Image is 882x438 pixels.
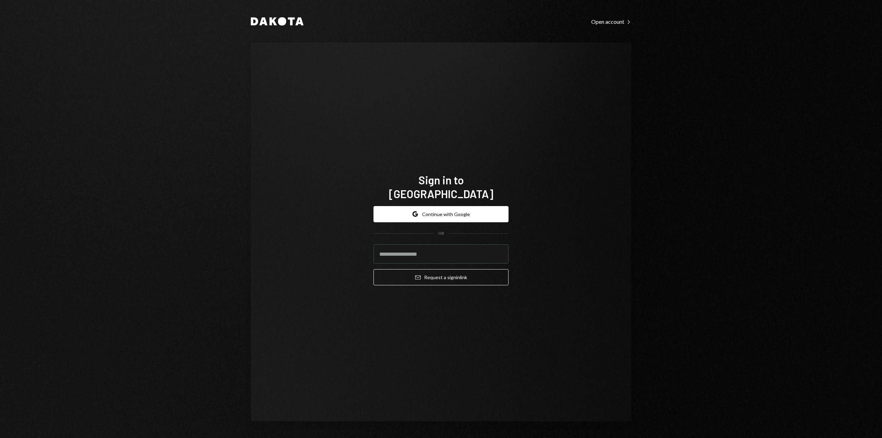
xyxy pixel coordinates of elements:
[373,173,509,201] h1: Sign in to [GEOGRAPHIC_DATA]
[438,231,444,236] div: OR
[373,206,509,222] button: Continue with Google
[591,18,631,25] a: Open account
[373,269,509,285] button: Request a signinlink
